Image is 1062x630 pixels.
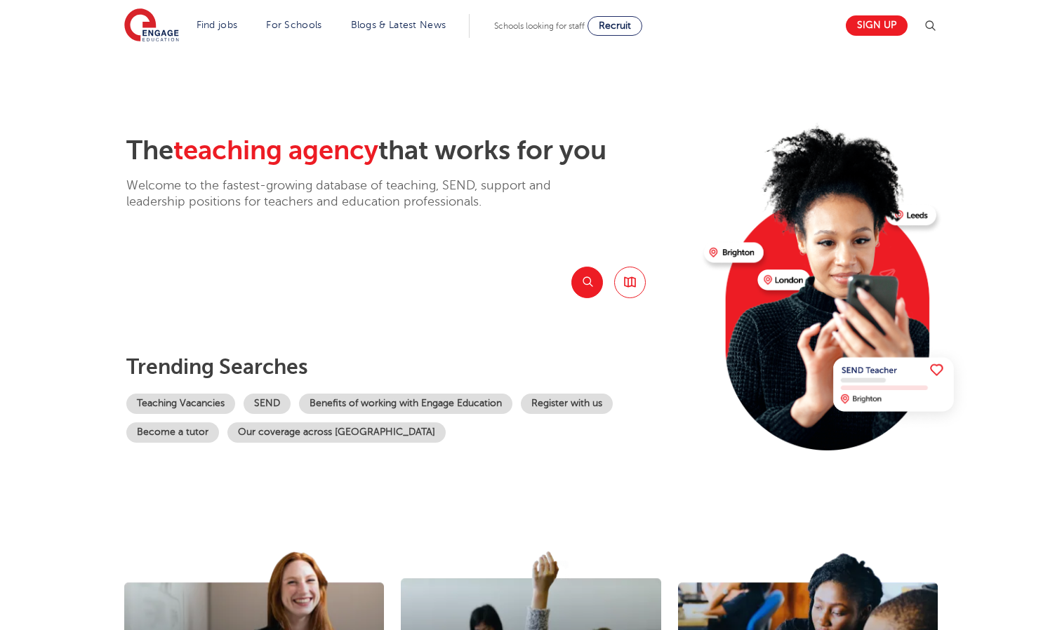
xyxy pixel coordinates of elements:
a: Find jobs [197,20,238,30]
a: For Schools [266,20,321,30]
p: Trending searches [126,354,693,380]
span: Recruit [599,20,631,31]
a: Our coverage across [GEOGRAPHIC_DATA] [227,422,446,443]
img: Engage Education [124,8,179,43]
span: teaching agency [173,135,378,166]
a: Register with us [521,394,613,414]
a: Become a tutor [126,422,219,443]
a: Teaching Vacancies [126,394,235,414]
a: SEND [244,394,291,414]
span: Schools looking for staff [494,21,585,31]
a: Benefits of working with Engage Education [299,394,512,414]
a: Recruit [588,16,642,36]
a: Blogs & Latest News [351,20,446,30]
a: Sign up [846,15,908,36]
h2: The that works for you [126,135,693,167]
p: Welcome to the fastest-growing database of teaching, SEND, support and leadership positions for t... [126,177,590,210]
button: Search [571,267,603,298]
